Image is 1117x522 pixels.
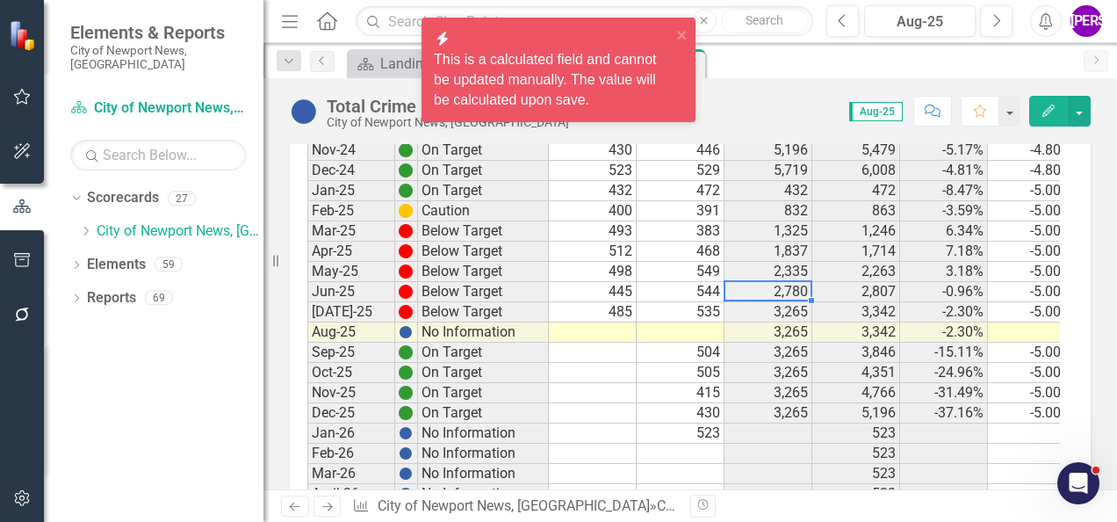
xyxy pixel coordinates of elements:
td: 3,342 [812,302,900,323]
td: 549 [637,262,724,282]
td: No Information [418,464,549,484]
td: 3,846 [812,343,900,363]
td: Below Target [418,242,549,262]
td: 498 [549,262,637,282]
td: 3,265 [724,403,812,424]
td: 468 [637,242,724,262]
td: 832 [724,201,812,221]
div: 69 [145,291,173,306]
td: 391 [637,201,724,221]
td: 504 [637,343,724,363]
td: Mar-26 [307,464,395,484]
td: -5.17% [900,141,988,161]
img: BgCOk07PiH71IgAAAABJRU5ErkJggg== [399,467,413,481]
td: -4.81% [900,161,988,181]
td: 446 [637,141,724,161]
td: 505 [637,363,724,383]
td: 2,335 [724,262,812,282]
iframe: Intercom live chat [1057,462,1099,504]
a: Landing Page [351,53,496,75]
input: Search ClearPoint... [356,6,813,37]
button: close [676,25,688,45]
td: 3,342 [812,323,900,343]
div: Total Crime [327,97,569,116]
td: 3,265 [724,323,812,343]
a: City of Newport News, [GEOGRAPHIC_DATA] [97,221,263,242]
td: -15.11% [900,343,988,363]
td: Feb-25 [307,201,395,221]
td: -5.00% [988,221,1076,242]
img: 6PwNOvwPkPYK2NOI6LoAAAAASUVORK5CYII= [399,386,413,400]
td: On Target [418,161,549,181]
td: 472 [637,181,724,201]
div: City of Newport News, [GEOGRAPHIC_DATA] [327,116,569,129]
img: BgCOk07PiH71IgAAAABJRU5ErkJggg== [399,446,413,460]
div: Aug-25 [870,11,969,33]
td: -5.00% [988,262,1076,282]
td: Below Target [418,282,549,302]
td: 3,265 [724,363,812,383]
a: Scorecards [87,188,159,208]
td: -2.30% [900,302,988,323]
div: This is a calculated field and cannot be updated manually. The value will be calculated upon save. [434,50,671,111]
button: Aug-25 [864,5,976,37]
td: No Information [418,323,549,343]
td: 523 [549,161,637,181]
td: -0.96% [900,282,988,302]
td: -31.49% [900,383,988,403]
td: 415 [637,383,724,403]
td: Caution [418,201,549,221]
td: 3,265 [724,343,812,363]
span: Aug-25 [849,102,903,121]
td: 544 [637,282,724,302]
span: Elements & Reports [70,22,246,43]
img: wEHC9uTntH0ugAAAABJRU5ErkJggg== [399,285,413,299]
td: 430 [549,141,637,161]
td: -37.16% [900,403,988,424]
td: No Information [418,484,549,504]
td: Below Target [418,221,549,242]
td: 523 [637,424,724,444]
img: wEHC9uTntH0ugAAAABJRU5ErkJggg== [399,265,413,279]
img: No Information [290,98,318,126]
td: On Target [418,181,549,201]
img: 6PwNOvwPkPYK2NOI6LoAAAAASUVORK5CYII= [399,345,413,359]
td: 5,719 [724,161,812,181]
td: No Information [418,444,549,464]
td: -5.00% [988,383,1076,403]
td: Feb-26 [307,444,395,464]
img: 6PwNOvwPkPYK2NOI6LoAAAAASUVORK5CYII= [399,143,413,157]
td: 2,780 [724,282,812,302]
img: 6PwNOvwPkPYK2NOI6LoAAAAASUVORK5CYII= [399,366,413,380]
a: City KPIs [657,497,712,514]
td: [DATE]-25 [307,302,395,323]
td: Jun-25 [307,282,395,302]
td: On Target [418,403,549,424]
td: -5.00% [988,403,1076,424]
td: 5,196 [724,141,812,161]
td: Dec-25 [307,403,395,424]
a: Reports [87,288,136,308]
td: Below Target [418,262,549,282]
td: 512 [549,242,637,262]
td: 1,837 [724,242,812,262]
td: 430 [637,403,724,424]
td: 4,766 [812,383,900,403]
td: Dec-24 [307,161,395,181]
td: 535 [637,302,724,323]
button: [PERSON_NAME] [1070,5,1102,37]
img: wEHC9uTntH0ugAAAABJRU5ErkJggg== [399,244,413,258]
a: City of Newport News, [GEOGRAPHIC_DATA] [378,497,650,514]
td: Jan-26 [307,424,395,444]
img: BgCOk07PiH71IgAAAABJRU5ErkJggg== [399,487,413,501]
td: 2,263 [812,262,900,282]
td: On Target [418,363,549,383]
td: On Target [418,343,549,363]
td: Oct-25 [307,363,395,383]
td: Mar-25 [307,221,395,242]
td: -5.00% [988,343,1076,363]
td: 445 [549,282,637,302]
img: A4U4n+O5F3YnAAAAAElFTkSuQmCC [399,204,413,218]
td: On Target [418,141,549,161]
